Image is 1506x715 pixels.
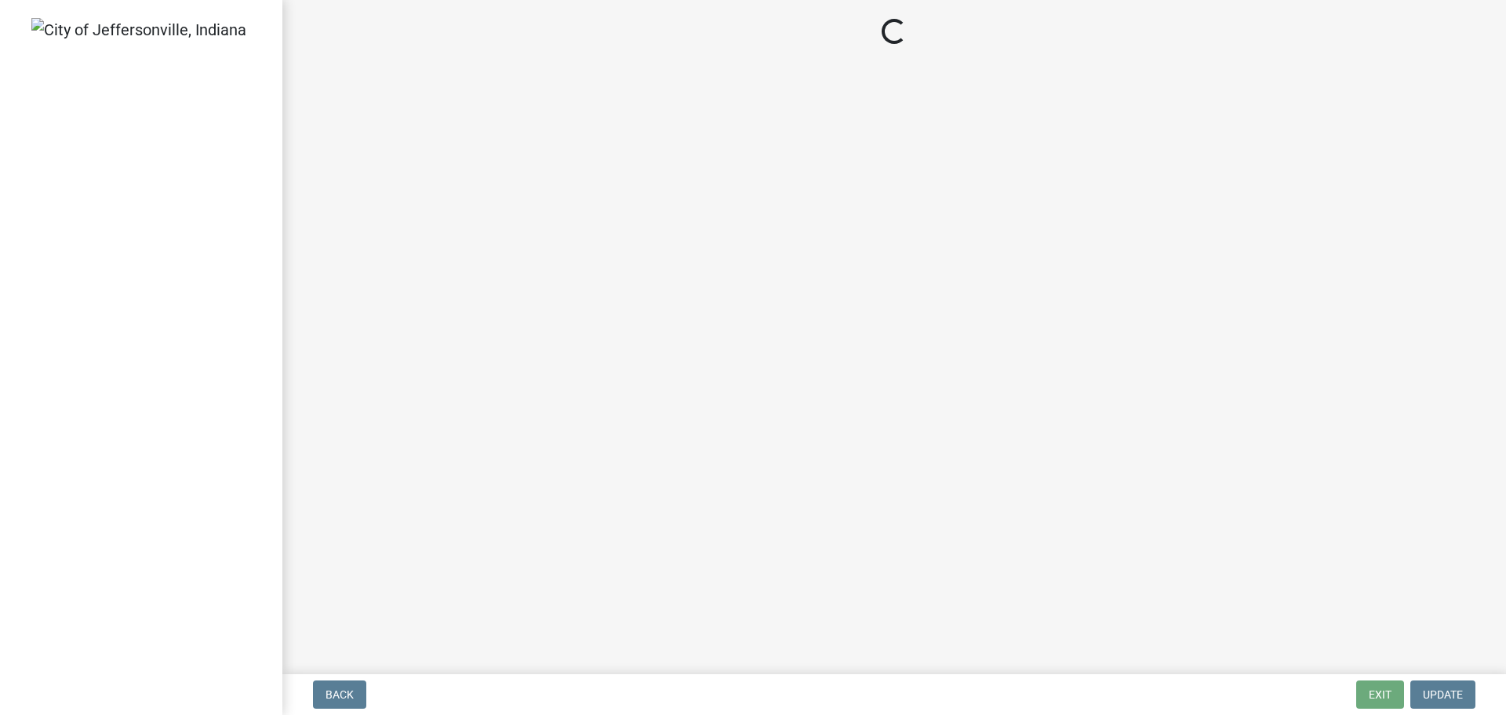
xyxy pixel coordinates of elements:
[313,680,366,709] button: Back
[1423,688,1463,701] span: Update
[1410,680,1475,709] button: Update
[1356,680,1404,709] button: Exit
[326,688,354,701] span: Back
[31,18,246,42] img: City of Jeffersonville, Indiana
